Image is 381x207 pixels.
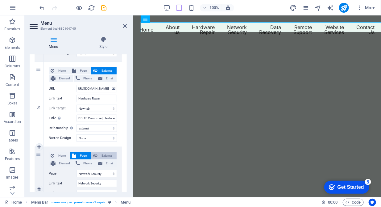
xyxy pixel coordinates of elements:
[225,5,231,11] i: On resize automatically adjust zoom level to fit chosen device.
[321,199,338,206] h6: Session time
[40,20,127,26] h2: Menu
[49,95,77,102] label: Link text
[39,4,46,11] button: undo
[6,82,19,87] p: Content
[200,4,222,11] button: 100%
[56,67,68,74] span: None
[96,160,117,167] button: Email
[99,152,115,159] span: External
[290,4,297,11] button: design
[104,160,115,167] span: Email
[34,105,43,110] em: 3
[49,85,77,92] label: URL
[101,4,108,11] i: Save (Ctrl+S)
[70,152,91,159] button: Page
[77,115,117,122] input: Title
[88,4,95,11] button: reload
[30,36,80,49] h4: Menu
[7,138,18,143] p: Tables
[49,190,77,197] label: Link target
[3,3,48,16] div: Get Started 5 items remaining, 0% complete
[49,105,77,112] label: Link target
[49,67,70,74] button: None
[88,4,95,11] i: Reload page
[76,4,83,11] button: Click here to leave preview mode and continue editing
[327,4,334,11] button: text_generator
[7,101,18,106] p: Boxes
[49,115,77,122] label: Title
[356,5,376,11] span: More
[49,152,70,159] button: None
[56,152,68,159] span: None
[290,4,297,11] i: Design (Ctrl+Alt+Y)
[108,201,111,204] i: This element is a customizable preset
[327,4,334,11] i: AI Writer
[91,152,117,159] button: External
[121,199,130,206] span: Click to select. Double-click to edit
[31,199,48,206] span: Click to select. Double-click to edit
[44,1,50,7] div: 5
[369,199,376,206] button: Usercentrics
[17,7,43,12] div: Get Started
[57,160,72,167] span: Element
[77,180,117,187] input: Link text...
[91,67,117,74] button: External
[74,160,96,167] button: Phone
[96,75,117,82] button: Email
[77,85,117,92] input: URL...
[51,199,106,206] span: . menu-wrapper .preset-menu-v2-repair
[5,64,20,69] p: Columns
[4,119,21,124] p: Accordion
[314,4,321,11] i: Navigator
[332,200,333,205] span: :
[99,67,115,74] span: External
[5,199,22,206] a: Click to cancel selection. Double-click to open Pages
[104,75,115,82] span: Email
[49,75,73,82] button: Element
[70,67,91,74] button: Page
[49,125,77,132] label: Relationship
[346,199,361,206] span: Code
[57,75,72,82] span: Element
[40,26,114,32] h3: Element #ed-889104745
[49,170,77,177] label: Page
[31,199,131,206] nav: breadcrumb
[343,199,364,206] button: Code
[80,36,127,49] h4: Style
[49,134,77,142] label: Button Design
[340,4,347,11] i: Publish
[339,3,349,13] button: publish
[74,75,96,82] button: Phone
[6,175,19,180] p: Images
[4,27,20,32] p: Favorites
[5,156,20,161] p: Features
[328,199,338,206] span: 00 00
[100,4,108,11] button: save
[354,3,378,13] button: More
[82,75,94,82] span: Phone
[78,67,89,74] span: Page
[314,4,322,11] button: navigator
[302,4,309,11] i: Pages (Ctrl+Alt+S)
[39,4,46,11] i: Undo: Change menu items (Ctrl+Z)
[5,45,20,50] p: Elements
[78,152,89,159] span: Page
[77,95,117,102] input: Link text...
[209,4,219,11] h6: 100%
[82,160,94,167] span: Phone
[49,160,73,167] button: Element
[302,4,309,11] button: pages
[49,180,77,187] label: Link text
